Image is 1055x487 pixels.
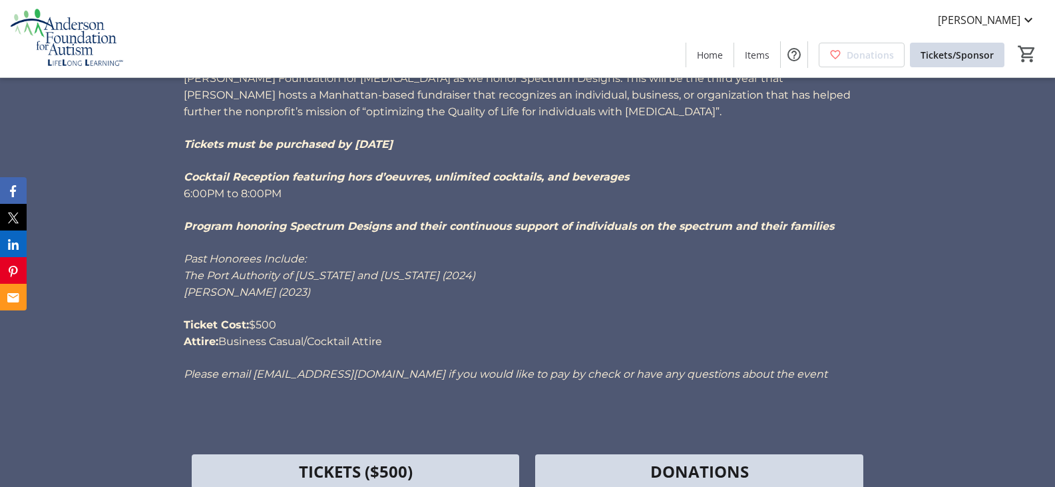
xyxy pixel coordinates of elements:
[1015,42,1039,66] button: Cart
[184,286,310,298] em: [PERSON_NAME] (2023)
[184,368,827,380] em: Please email [EMAIL_ADDRESS][DOMAIN_NAME] if you would like to pay by check or have any questions...
[921,48,994,62] span: Tickets/Sponsor
[184,220,834,233] em: Program honoring Spectrum Designs and their continuous support of individuals on the spectrum and...
[184,269,475,282] em: The Port Authority of [US_STATE] and [US_STATE] (2024)
[781,41,807,68] button: Help
[184,72,851,118] span: [PERSON_NAME] Foundation for [MEDICAL_DATA] as we honor Spectrum Designs. This will be the third ...
[299,460,413,484] span: TICKETS ($500)
[218,335,382,348] span: Business Casual/Cocktail Attire
[734,43,780,67] a: Items
[184,138,393,151] em: Tickets must be purchased by [DATE]
[184,318,249,331] strong: Ticket Cost:
[910,43,1004,67] a: Tickets/Sponsor
[819,43,905,67] a: Donations
[184,187,282,200] span: 6:00PM to 8:00PM
[650,460,749,484] span: Donations
[249,318,276,331] span: $500
[184,252,306,265] em: Past Honorees Include:
[686,43,734,67] a: Home
[745,48,769,62] span: Items
[697,48,723,62] span: Home
[927,9,1047,31] button: [PERSON_NAME]
[184,335,218,348] strong: Attire:
[938,12,1020,28] span: [PERSON_NAME]
[847,48,894,62] span: Donations
[184,171,629,183] em: Cocktail Reception featuring hors d’oeuvres, unlimited cocktails, and beverages
[8,5,126,72] img: Anderson Foundation for Autism 's Logo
